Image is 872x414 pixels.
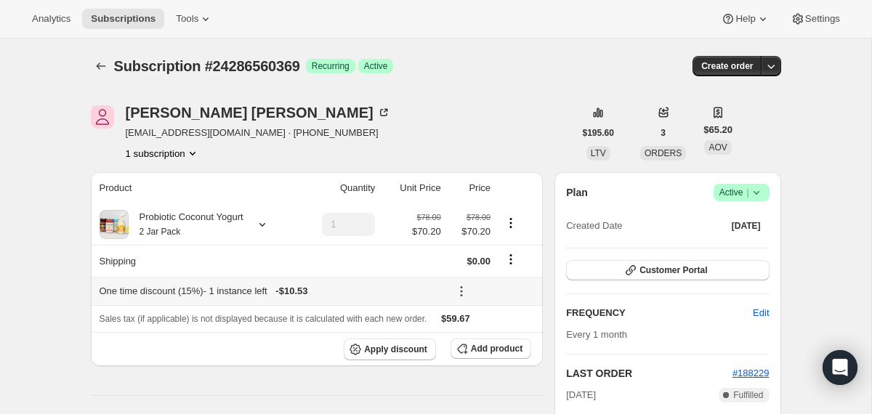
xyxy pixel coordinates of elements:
button: Analytics [23,9,79,29]
th: Price [445,172,495,204]
div: Probiotic Coconut Yogurt [129,210,243,239]
button: Subscriptions [91,56,111,76]
button: Shipping actions [499,251,522,267]
button: Create order [693,56,762,76]
button: Subscriptions [82,9,164,29]
th: Unit Price [379,172,445,204]
span: Sales tax (if applicable) is not displayed because it is calculated with each new order. [100,314,427,324]
span: LTV [591,148,606,158]
span: Jennifer Dee [91,105,114,129]
span: AOV [708,142,727,153]
span: $0.00 [467,256,491,267]
span: Apply discount [364,344,427,355]
span: Fulfilled [733,389,763,401]
span: Settings [805,13,840,25]
button: [DATE] [723,216,770,236]
span: Active [364,60,388,72]
span: $65.20 [703,123,732,137]
span: Created Date [566,219,622,233]
span: Help [735,13,755,25]
button: Product actions [126,146,200,161]
span: $195.60 [583,127,614,139]
button: 3 [652,123,674,143]
small: $78.00 [417,213,441,222]
th: Quantity [298,172,379,204]
button: Settings [782,9,849,29]
span: Subscriptions [91,13,156,25]
span: Add product [471,343,522,354]
h2: LAST ORDER [566,366,732,381]
div: [PERSON_NAME] [PERSON_NAME] [126,105,391,120]
span: Subscription #24286560369 [114,58,300,74]
small: $78.00 [467,213,490,222]
button: $195.60 [574,123,623,143]
span: [DATE] [732,220,761,232]
span: $70.20 [412,224,441,239]
span: Every 1 month [566,329,627,340]
button: Help [712,9,778,29]
span: Analytics [32,13,70,25]
div: One time discount (15%) - 1 instance left [100,284,441,299]
h2: Plan [566,185,588,200]
span: Tools [176,13,198,25]
button: Edit [744,301,778,325]
small: 2 Jar Pack [140,227,181,237]
span: Create order [701,60,753,72]
span: Recurring [312,60,350,72]
span: [DATE] [566,388,596,402]
span: ORDERS [645,148,682,158]
span: $59.67 [441,313,470,324]
span: [EMAIL_ADDRESS][DOMAIN_NAME] · [PHONE_NUMBER] [126,126,391,140]
button: Apply discount [344,338,436,360]
button: Tools [167,9,222,29]
a: #188229 [732,368,770,378]
span: Active [719,185,764,200]
span: | [746,187,748,198]
button: Add product [451,338,531,359]
h2: FREQUENCY [566,306,753,320]
th: Product [91,172,299,204]
th: Shipping [91,245,299,277]
img: product img [100,210,129,239]
button: #188229 [732,366,770,381]
span: - $10.53 [275,284,307,299]
span: Customer Portal [639,264,707,276]
span: Edit [753,306,769,320]
span: 3 [661,127,666,139]
div: Open Intercom Messenger [823,350,857,385]
button: Customer Portal [566,260,769,280]
button: Product actions [499,215,522,231]
span: $70.20 [450,224,490,239]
